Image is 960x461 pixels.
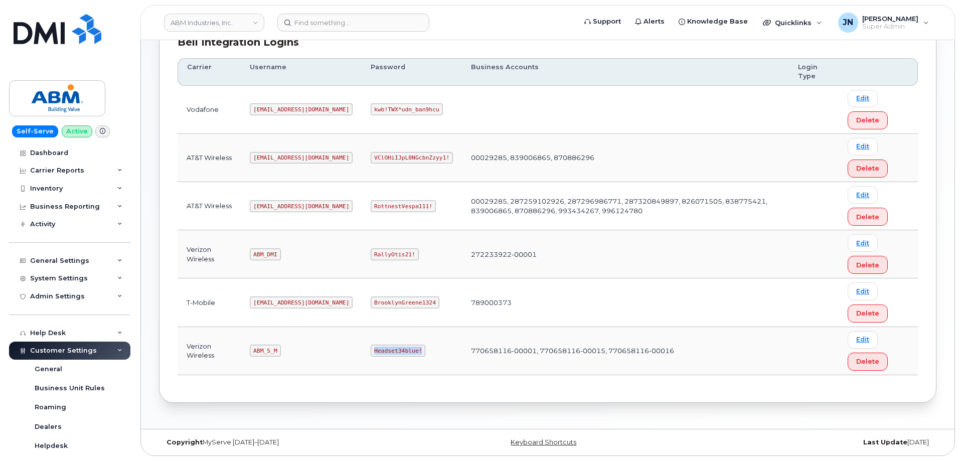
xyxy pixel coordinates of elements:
button: Delete [848,256,888,274]
span: Quicklinks [775,19,812,27]
td: AT&T Wireless [178,182,241,230]
span: Delete [856,260,879,270]
div: Bell Integration Logins [178,35,918,50]
strong: Copyright [167,438,203,446]
code: [EMAIL_ADDRESS][DOMAIN_NAME] [250,200,353,212]
td: AT&T Wireless [178,134,241,182]
td: 00029285, 287259102926, 287296986771, 287320849897, 826071505, 838775421, 839006865, 870886296, 9... [462,182,789,230]
code: kwb!TWX*udn_ban9hcu [371,103,442,115]
th: Password [362,58,462,86]
div: Joe Nguyen Jr. [831,13,936,33]
code: [EMAIL_ADDRESS][DOMAIN_NAME] [250,296,353,309]
span: Delete [856,115,879,125]
code: [EMAIL_ADDRESS][DOMAIN_NAME] [250,152,353,164]
th: Business Accounts [462,58,789,86]
span: [PERSON_NAME] [862,15,918,23]
button: Delete [848,353,888,371]
strong: Last Update [863,438,907,446]
td: 272233922-00001 [462,230,789,278]
th: Login Type [789,58,839,86]
code: [EMAIL_ADDRESS][DOMAIN_NAME] [250,103,353,115]
a: Edit [848,90,878,107]
code: RallyOtis21! [371,248,418,260]
td: Verizon Wireless [178,230,241,278]
code: RottnestVespa111! [371,200,436,212]
code: VClOHiIJpL0NGcbnZzyy1! [371,152,453,164]
span: Delete [856,309,879,318]
th: Carrier [178,58,241,86]
td: Vodafone [178,86,241,134]
span: Super Admin [862,23,918,31]
a: ABM Industries, Inc. [164,14,264,32]
td: T-Mobile [178,278,241,327]
button: Delete [848,208,888,226]
a: Support [577,12,628,32]
span: JN [843,17,853,29]
span: Delete [856,357,879,366]
input: Find something... [277,14,429,32]
td: 789000373 [462,278,789,327]
div: Quicklinks [756,13,829,33]
code: ABM_DMI [250,248,280,260]
span: Support [593,17,621,27]
code: ABM_S_M [250,345,280,357]
a: Edit [848,282,878,300]
a: Edit [848,186,878,204]
td: 00029285, 839006865, 870886296 [462,134,789,182]
span: Delete [856,164,879,173]
a: Keyboard Shortcuts [511,438,576,446]
a: Alerts [628,12,672,32]
a: Edit [848,234,878,252]
th: Username [241,58,362,86]
span: Knowledge Base [687,17,748,27]
span: Delete [856,212,879,222]
a: Knowledge Base [672,12,755,32]
span: Alerts [644,17,665,27]
button: Delete [848,304,888,323]
td: Verizon Wireless [178,327,241,375]
button: Delete [848,160,888,178]
a: Edit [848,138,878,156]
button: Delete [848,111,888,129]
code: BrooklynGreene1324 [371,296,439,309]
div: [DATE] [677,438,936,446]
a: Edit [848,331,878,349]
div: MyServe [DATE]–[DATE] [159,438,418,446]
code: Headset34blue! [371,345,425,357]
td: 770658116-00001, 770658116-00015, 770658116-00016 [462,327,789,375]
